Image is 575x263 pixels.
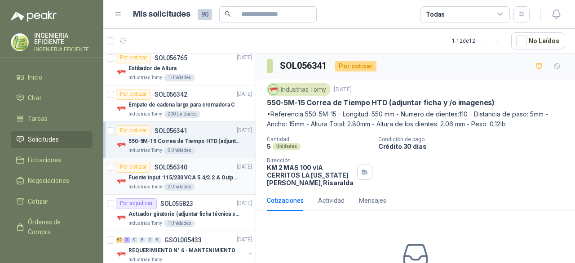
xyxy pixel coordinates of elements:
[28,196,49,206] span: Cotizar
[11,110,93,127] a: Tareas
[11,89,93,107] a: Chat
[103,49,256,85] a: Por cotizarSOL056765[DATE] Company LogoEstibador de AlturaIndustrias Tomy1 Unidades
[164,111,200,118] div: 200 Unidades
[128,174,240,182] p: Fuente input :115/230 VCA 5.4/2.2 A Output: 24 VDC 10 A 47-63 Hz
[116,89,151,100] div: Por cotizar
[154,237,161,243] div: 0
[146,237,153,243] div: 0
[335,61,376,71] div: Por cotizar
[103,195,256,231] a: Por adjudicarSOL055823[DATE] Company LogoActuador giratorio (adjuntar ficha técnica si es diferen...
[155,55,187,61] p: SOL056765
[34,32,93,45] p: INGENIERIA EFICIENTE
[359,196,386,205] div: Mensajes
[128,246,235,255] p: REQUERIMIENTO N° 6 - MANTENIMIENTO
[116,103,127,114] img: Company Logo
[280,59,328,73] h3: SOL056341
[28,217,84,237] span: Órdenes de Compra
[267,157,354,164] p: Dirección
[116,67,127,78] img: Company Logo
[237,90,252,98] p: [DATE]
[237,236,252,244] p: [DATE]
[116,213,127,223] img: Company Logo
[160,201,193,207] p: SOL055823
[11,34,28,51] img: Company Logo
[237,126,252,135] p: [DATE]
[267,164,354,187] p: KM 2 MAS 100 vIA CERRITOS LA [US_STATE] [PERSON_NAME] , Risaralda
[128,74,162,81] p: Industrias Tomy
[11,152,93,169] a: Licitaciones
[267,196,304,205] div: Cotizaciones
[128,137,240,146] p: 550-5M-15 Correa de Tiempo HTD (adjuntar ficha y /o imagenes)
[11,193,93,210] a: Cotizar
[11,172,93,189] a: Negociaciones
[237,53,252,62] p: [DATE]
[11,131,93,148] a: Solicitudes
[128,210,240,218] p: Actuador giratorio (adjuntar ficha técnica si es diferente a festo)
[116,176,127,187] img: Company Logo
[131,237,138,243] div: 0
[11,11,57,22] img: Logo peakr
[164,183,195,191] div: 2 Unidades
[103,85,256,122] a: Por cotizarSOL056342[DATE] Company LogoEmpate de cadena largo para cremadora CIndustrias Tomy200 ...
[11,69,93,86] a: Inicio
[155,128,187,134] p: SOL056341
[116,198,157,209] div: Por adjudicar
[103,158,256,195] a: Por cotizarSOL056340[DATE] Company LogoFuente input :115/230 VCA 5.4/2.2 A Output: 24 VDC 10 A 47...
[198,9,212,20] span: 90
[155,164,187,170] p: SOL056340
[318,196,345,205] div: Actividad
[334,85,352,94] p: [DATE]
[28,114,48,124] span: Tareas
[164,237,202,243] p: GSOL005433
[164,220,195,227] div: 1 Unidades
[225,11,231,17] span: search
[128,64,177,73] p: Estibador de Altura
[511,32,564,49] button: No Leídos
[34,47,93,52] p: INGENIERIA EFICIENTE
[164,147,195,154] div: 5 Unidades
[128,220,162,227] p: Industrias Tomy
[128,183,162,191] p: Industrias Tomy
[269,85,279,94] img: Company Logo
[273,143,301,150] div: Unidades
[116,237,123,243] div: 65
[116,125,151,136] div: Por cotizar
[237,163,252,171] p: [DATE]
[124,237,130,243] div: 3
[378,143,571,150] p: Crédito 30 días
[28,155,61,165] span: Licitaciones
[452,34,504,48] div: 1 - 12 de 12
[267,143,271,150] p: 5
[378,136,571,143] p: Condición de pago
[155,91,187,98] p: SOL056342
[28,176,69,186] span: Negociaciones
[267,83,330,96] div: Industrias Tomy
[128,111,162,118] p: Industrias Tomy
[28,93,41,103] span: Chat
[139,237,146,243] div: 0
[116,53,151,63] div: Por cotizar
[237,199,252,208] p: [DATE]
[116,162,151,173] div: Por cotizar
[28,134,59,144] span: Solicitudes
[116,249,127,260] img: Company Logo
[116,140,127,151] img: Company Logo
[128,101,235,109] p: Empate de cadena largo para cremadora C
[103,122,256,158] a: Por cotizarSOL056341[DATE] Company Logo550-5M-15 Correa de Tiempo HTD (adjuntar ficha y /o imagen...
[164,74,195,81] div: 1 Unidades
[426,9,445,19] div: Todas
[267,109,564,129] p: •Referencia 550-5M-15 - Longitud: 550 mm - Numero de dientes:110 - Distancia de paso: 5mm - Ancho...
[11,214,93,241] a: Órdenes de Compra
[267,136,371,143] p: Cantidad
[128,147,162,154] p: Industrias Tomy
[133,8,190,21] h1: Mis solicitudes
[28,72,42,82] span: Inicio
[267,98,495,107] p: 550-5M-15 Correa de Tiempo HTD (adjuntar ficha y /o imagenes)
